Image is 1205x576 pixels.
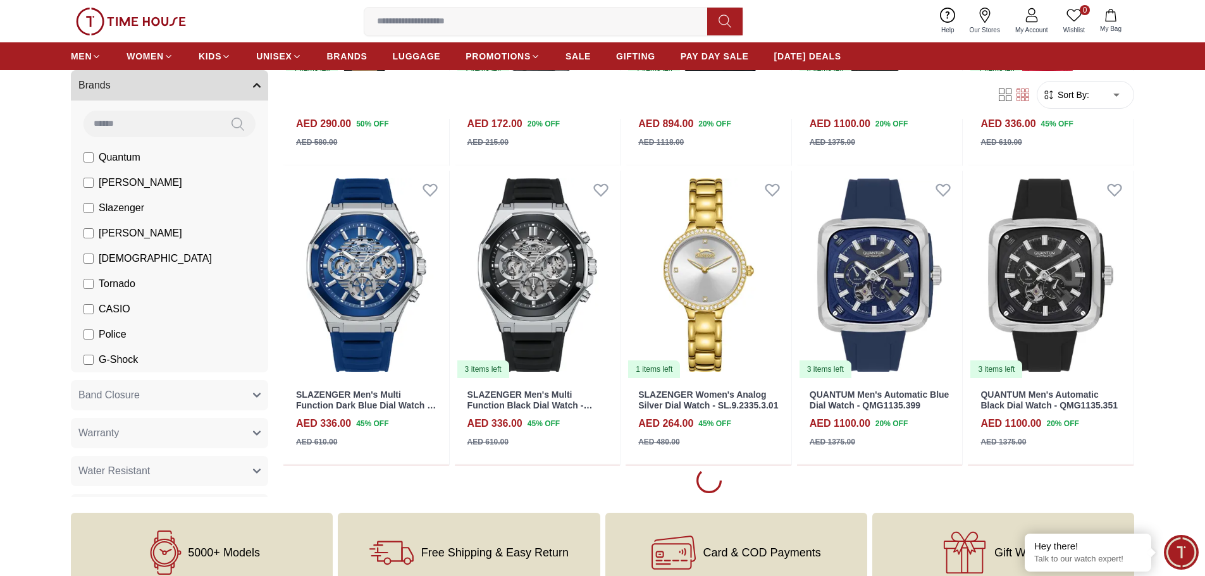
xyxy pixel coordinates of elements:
[256,45,301,68] a: UNISEX
[810,389,949,410] a: QUANTUM Men's Automatic Blue Dial Watch - QMG1135.399
[127,45,173,68] a: WOMEN
[528,118,560,130] span: 20 % OFF
[638,116,693,132] h4: AED 894.00
[638,137,684,148] div: AED 1118.00
[1046,418,1078,429] span: 20 % OFF
[99,201,144,216] span: Slazenger
[78,426,119,441] span: Warranty
[455,171,621,379] img: SLAZENGER Men's Multi Function Black Dial Watch - SL.9.2390.2.01
[296,436,337,448] div: AED 610.00
[810,137,855,148] div: AED 1375.00
[1080,5,1090,15] span: 0
[83,229,94,239] input: [PERSON_NAME]
[994,546,1064,559] span: Gift Wrapping
[99,176,182,191] span: [PERSON_NAME]
[934,5,962,37] a: Help
[327,45,368,68] a: BRANDS
[980,436,1026,448] div: AED 1375.00
[875,118,908,130] span: 20 % OFF
[99,277,135,292] span: Tornado
[83,178,94,188] input: [PERSON_NAME]
[800,360,851,378] div: 3 items left
[968,171,1134,379] a: QUANTUM Men's Automatic Black Dial Watch - QMG1135.3513 items left
[393,50,441,63] span: LUGGAGE
[188,546,260,559] span: 5000+ Models
[616,45,655,68] a: GIFTING
[797,171,963,379] a: QUANTUM Men's Automatic Blue Dial Watch - QMG1135.3993 items left
[565,45,591,68] a: SALE
[1164,535,1199,570] div: Chat Widget
[1034,540,1142,553] div: Hey there!
[1041,118,1073,130] span: 45 % OFF
[965,25,1005,35] span: Our Stores
[810,116,870,132] h4: AED 1100.00
[256,50,292,63] span: UNISEX
[1056,5,1092,37] a: 0Wishlist
[797,171,963,379] img: QUANTUM Men's Automatic Blue Dial Watch - QMG1135.399
[71,45,101,68] a: MEN
[199,50,221,63] span: KIDS
[968,171,1134,379] img: QUANTUM Men's Automatic Black Dial Watch - QMG1135.351
[83,153,94,163] input: Quantum
[76,8,186,35] img: ...
[681,45,749,68] a: PAY DAY SALE
[199,45,231,68] a: KIDS
[78,388,140,403] span: Band Closure
[455,171,621,379] a: SLAZENGER Men's Multi Function Black Dial Watch - SL.9.2390.2.013 items left
[71,457,268,487] button: Water Resistant
[78,78,111,94] span: Brands
[698,418,731,429] span: 45 % OFF
[393,45,441,68] a: LUGGAGE
[83,330,94,340] input: Police
[467,116,522,132] h4: AED 172.00
[99,353,138,368] span: G-Shock
[327,50,368,63] span: BRANDS
[980,137,1022,148] div: AED 610.00
[356,118,388,130] span: 50 % OFF
[466,45,540,68] a: PROMOTIONS
[296,137,337,148] div: AED 580.00
[296,389,436,421] a: SLAZENGER Men's Multi Function Dark Blue Dial Watch - SL.9.2390.2.06
[71,419,268,449] button: Warranty
[936,25,960,35] span: Help
[774,50,841,63] span: [DATE] DEALS
[626,171,791,379] a: SLAZENGER Women's Analog Silver Dial Watch - SL.9.2335.3.011 items left
[99,226,182,242] span: [PERSON_NAME]
[1058,25,1090,35] span: Wishlist
[467,436,509,448] div: AED 610.00
[467,389,593,421] a: SLAZENGER Men's Multi Function Black Dial Watch - SL.9.2390.2.01
[83,355,94,365] input: G-Shock
[421,546,569,559] span: Free Shipping & Easy Return
[616,50,655,63] span: GIFTING
[99,302,130,317] span: CASIO
[83,254,94,264] input: [DEMOGRAPHIC_DATA]
[356,418,388,429] span: 45 % OFF
[467,137,509,148] div: AED 215.00
[467,416,522,431] h4: AED 336.00
[83,279,94,290] input: Tornado
[78,464,150,479] span: Water Resistant
[1042,89,1089,101] button: Sort By:
[99,252,212,267] span: [DEMOGRAPHIC_DATA]
[296,416,351,431] h4: AED 336.00
[71,71,268,101] button: Brands
[962,5,1008,37] a: Our Stores
[466,50,531,63] span: PROMOTIONS
[638,416,693,431] h4: AED 264.00
[99,328,127,343] span: Police
[528,418,560,429] span: 45 % OFF
[980,389,1118,410] a: QUANTUM Men's Automatic Black Dial Watch - QMG1135.351
[457,360,509,378] div: 3 items left
[875,418,908,429] span: 20 % OFF
[565,50,591,63] span: SALE
[296,116,351,132] h4: AED 290.00
[774,45,841,68] a: [DATE] DEALS
[698,118,731,130] span: 20 % OFF
[99,150,140,166] span: Quantum
[810,416,870,431] h4: AED 1100.00
[283,171,449,379] img: SLAZENGER Men's Multi Function Dark Blue Dial Watch - SL.9.2390.2.06
[638,436,679,448] div: AED 480.00
[638,389,778,410] a: SLAZENGER Women's Analog Silver Dial Watch - SL.9.2335.3.01
[127,50,164,63] span: WOMEN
